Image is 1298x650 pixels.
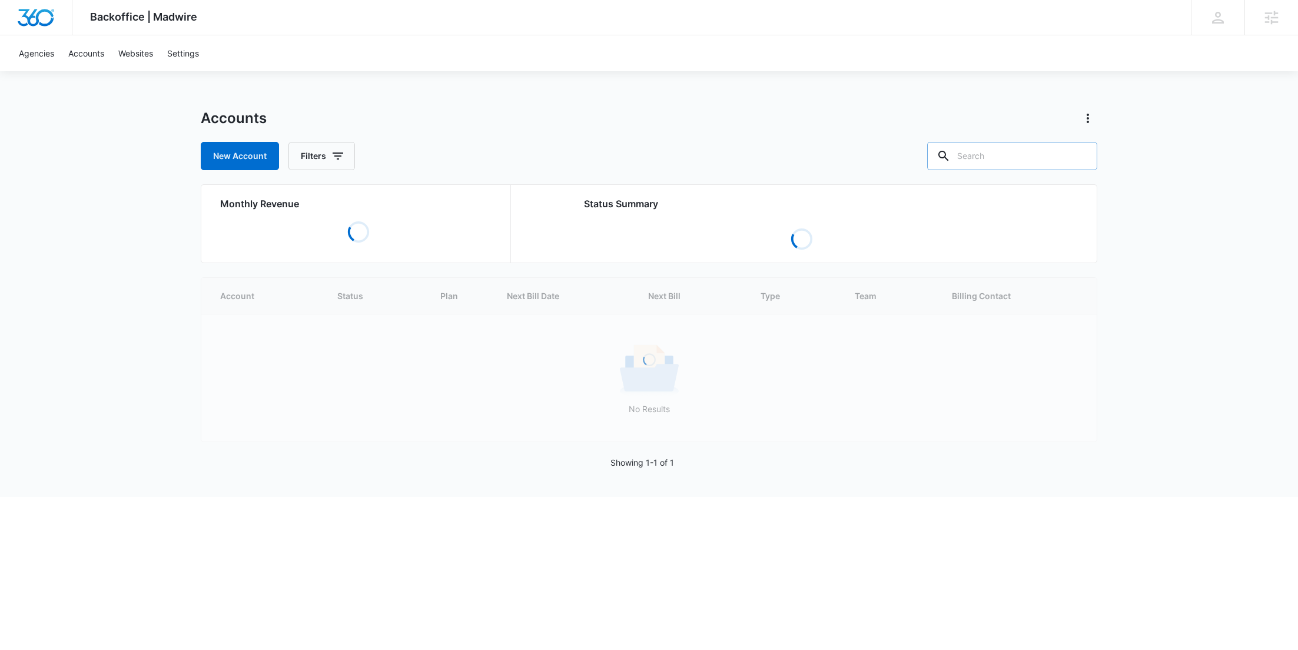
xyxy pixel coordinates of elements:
a: Settings [160,35,206,71]
button: Filters [288,142,355,170]
p: Showing 1-1 of 1 [610,456,674,469]
a: New Account [201,142,279,170]
h2: Monthly Revenue [220,197,496,211]
input: Search [927,142,1097,170]
a: Agencies [12,35,61,71]
h2: Status Summary [584,197,1019,211]
h1: Accounts [201,110,267,127]
a: Websites [111,35,160,71]
button: Actions [1078,109,1097,128]
span: Backoffice | Madwire [90,11,197,23]
a: Accounts [61,35,111,71]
